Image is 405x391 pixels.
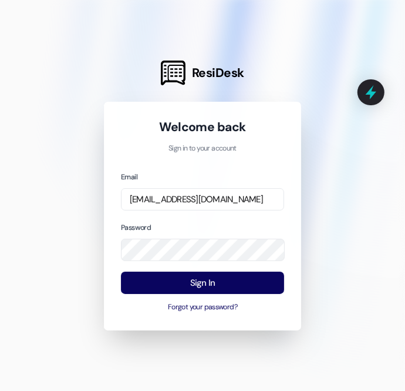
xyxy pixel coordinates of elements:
[161,61,185,85] img: ResiDesk Logo
[121,143,284,154] p: Sign in to your account
[121,188,284,211] input: name@example.com
[121,272,284,295] button: Sign In
[121,223,151,232] label: Password
[121,172,137,182] label: Email
[121,302,284,313] button: Forgot your password?
[192,65,244,81] span: ResiDesk
[121,119,284,135] h1: Welcome back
